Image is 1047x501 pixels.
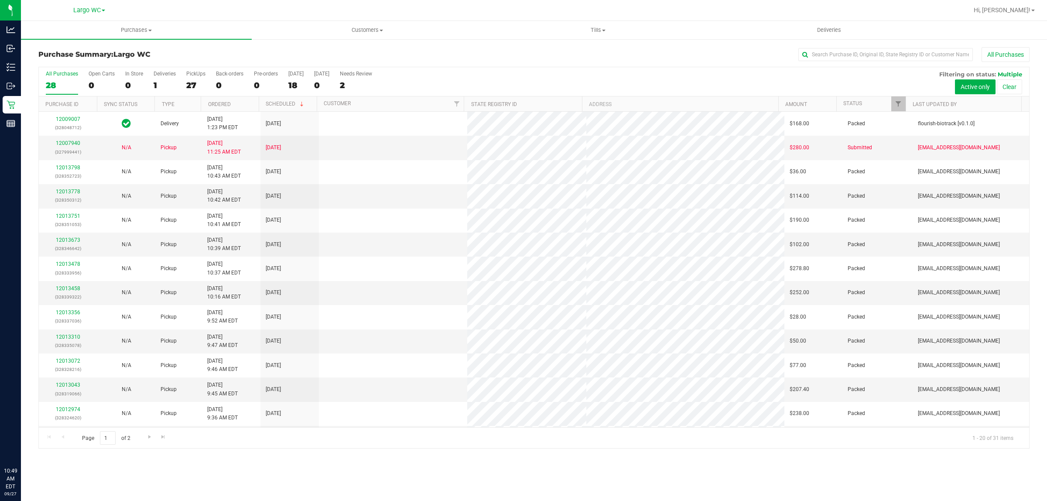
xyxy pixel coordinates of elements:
span: [DATE] 10:37 AM EDT [207,260,241,277]
inline-svg: Analytics [7,25,15,34]
span: $280.00 [790,144,809,152]
span: [EMAIL_ADDRESS][DOMAIN_NAME] [918,361,1000,370]
a: 12013478 [56,261,80,267]
span: Packed [848,361,865,370]
p: 10:49 AM EDT [4,467,17,491]
span: Pickup [161,361,177,370]
span: [EMAIL_ADDRESS][DOMAIN_NAME] [918,337,1000,345]
span: Delivery [161,120,179,128]
div: 0 [125,80,143,90]
span: Packed [848,409,865,418]
span: $77.00 [790,361,806,370]
span: Pickup [161,385,177,394]
span: [DATE] [266,216,281,224]
span: Pickup [161,264,177,273]
a: Go to the last page [157,431,170,443]
a: Customer [324,100,351,106]
span: Pickup [161,337,177,345]
button: N/A [122,409,131,418]
button: N/A [122,361,131,370]
span: [DATE] 11:25 AM EDT [207,139,241,156]
div: 18 [288,80,304,90]
span: In Sync [122,117,131,130]
a: Purchase ID [45,101,79,107]
a: 12012974 [56,406,80,412]
p: (328335078) [44,341,92,350]
a: Type [162,101,174,107]
span: [EMAIL_ADDRESS][DOMAIN_NAME] [918,192,1000,200]
a: 12013778 [56,189,80,195]
span: [EMAIL_ADDRESS][DOMAIN_NAME] [918,144,1000,152]
div: 0 [314,80,329,90]
div: All Purchases [46,71,78,77]
span: Packed [848,313,865,321]
p: (328351053) [44,220,92,229]
a: Sync Status [104,101,137,107]
input: Search Purchase ID, Original ID, State Registry ID or Customer Name... [798,48,973,61]
span: $168.00 [790,120,809,128]
p: (328350312) [44,196,92,204]
button: N/A [122,144,131,152]
a: Filter [891,96,906,111]
span: Pickup [161,168,177,176]
span: [DATE] [266,337,281,345]
span: $114.00 [790,192,809,200]
button: Active only [955,79,996,94]
h3: Purchase Summary: [38,51,369,58]
span: [DATE] [266,385,281,394]
button: N/A [122,337,131,345]
a: Ordered [208,101,231,107]
span: Packed [848,264,865,273]
button: All Purchases [982,47,1030,62]
p: (328352723) [44,172,92,180]
span: [DATE] 9:45 AM EDT [207,381,238,398]
span: [DATE] [266,144,281,152]
span: Pickup [161,409,177,418]
a: 12013673 [56,237,80,243]
span: [DATE] [266,361,281,370]
span: Not Applicable [122,265,131,271]
span: Largo WC [73,7,101,14]
span: [DATE] 10:16 AM EDT [207,285,241,301]
a: Scheduled [266,101,305,107]
span: Multiple [998,71,1022,78]
p: (328339322) [44,293,92,301]
span: Not Applicable [122,241,131,247]
span: Pickup [161,216,177,224]
a: 12007940 [56,140,80,146]
a: 12013356 [56,309,80,316]
span: [EMAIL_ADDRESS][DOMAIN_NAME] [918,409,1000,418]
span: [DATE] 10:43 AM EDT [207,164,241,180]
span: Packed [848,168,865,176]
p: (328048712) [44,124,92,132]
span: [EMAIL_ADDRESS][DOMAIN_NAME] [918,264,1000,273]
a: Deliveries [714,21,944,39]
div: 27 [186,80,205,90]
span: $190.00 [790,216,809,224]
button: N/A [122,192,131,200]
span: Submitted [848,144,872,152]
span: Hi, [PERSON_NAME]! [974,7,1030,14]
div: Back-orders [216,71,243,77]
div: Needs Review [340,71,372,77]
inline-svg: Retail [7,100,15,109]
a: Tills [482,21,713,39]
span: Page of 2 [75,431,137,445]
span: [DATE] [266,168,281,176]
div: PickUps [186,71,205,77]
span: Deliveries [805,26,853,34]
div: Deliveries [154,71,176,77]
button: N/A [122,168,131,176]
span: Packed [848,288,865,297]
a: 12013751 [56,213,80,219]
span: Not Applicable [122,410,131,416]
a: Filter [449,96,464,111]
a: Purchases [21,21,252,39]
a: 12009007 [56,116,80,122]
a: 12013310 [56,334,80,340]
span: [DATE] [266,240,281,249]
span: [EMAIL_ADDRESS][DOMAIN_NAME] [918,240,1000,249]
span: Filtering on status: [939,71,996,78]
a: Customers [252,21,482,39]
span: Not Applicable [122,168,131,175]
